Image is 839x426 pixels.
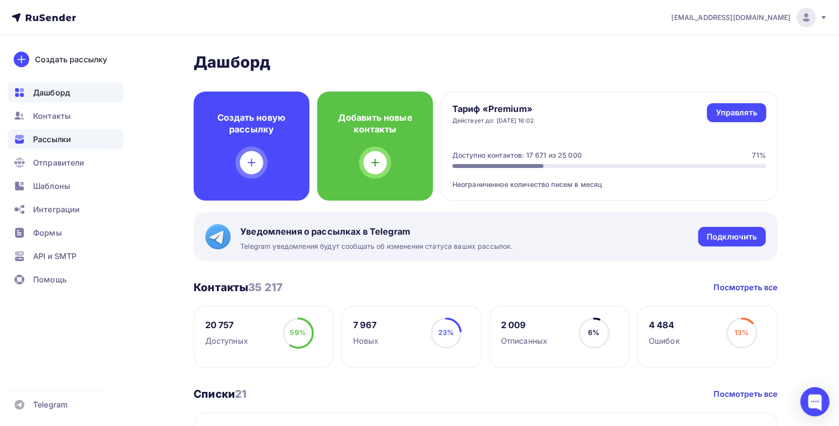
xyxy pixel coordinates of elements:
span: Помощь [33,274,67,285]
div: Создать рассылку [35,54,107,65]
span: Telegram [33,399,68,410]
span: 13% [734,328,749,336]
div: Подключить [707,231,757,242]
span: API и SMTP [33,250,76,262]
h2: Дашборд [194,53,777,72]
h4: Тариф «Premium» [452,103,534,115]
span: 59% [290,328,305,336]
div: 71% [752,150,766,160]
span: Уведомления о рассылках в Telegram [240,226,513,238]
a: Шаблоны [8,176,124,196]
div: 20 757 [205,319,248,331]
span: Telegram уведомления будут сообщать об изменении статуса ваших рассылок. [240,241,513,251]
a: Отправители [8,153,124,172]
div: Доступно контактов: 17 671 из 25 000 [452,150,582,160]
div: Управлять [715,107,757,118]
span: Рассылки [33,133,71,145]
h4: Создать новую рассылку [209,112,294,135]
div: Доступных [205,335,248,347]
a: [EMAIL_ADDRESS][DOMAIN_NAME] [671,8,827,27]
span: Контакты [33,110,71,122]
span: Отправители [33,157,85,168]
span: Дашборд [33,87,70,98]
span: Шаблоны [33,180,70,192]
div: 7 967 [353,319,379,331]
span: 23% [438,328,453,336]
h3: Списки [194,387,247,401]
h4: Добавить новые контакты [333,112,417,135]
span: [EMAIL_ADDRESS][DOMAIN_NAME] [671,13,790,22]
span: 6% [588,328,599,336]
a: Контакты [8,106,124,126]
a: Рассылки [8,130,124,149]
div: Отписанных [501,335,547,347]
span: Формы [33,227,62,239]
a: Дашборд [8,83,124,102]
span: 35 217 [248,281,283,294]
div: 4 484 [649,319,680,331]
div: Ошибок [649,335,680,347]
a: Посмотреть все [714,281,777,293]
div: Новых [353,335,379,347]
span: 21 [235,388,247,400]
div: Неограниченное количество писем в месяц [452,168,766,189]
h3: Контакты [194,280,283,294]
div: 2 009 [501,319,547,331]
a: Посмотреть все [714,388,777,400]
span: Интеграции [33,204,80,215]
a: Формы [8,223,124,242]
div: Действует до: [DATE] 16:02 [452,117,534,125]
